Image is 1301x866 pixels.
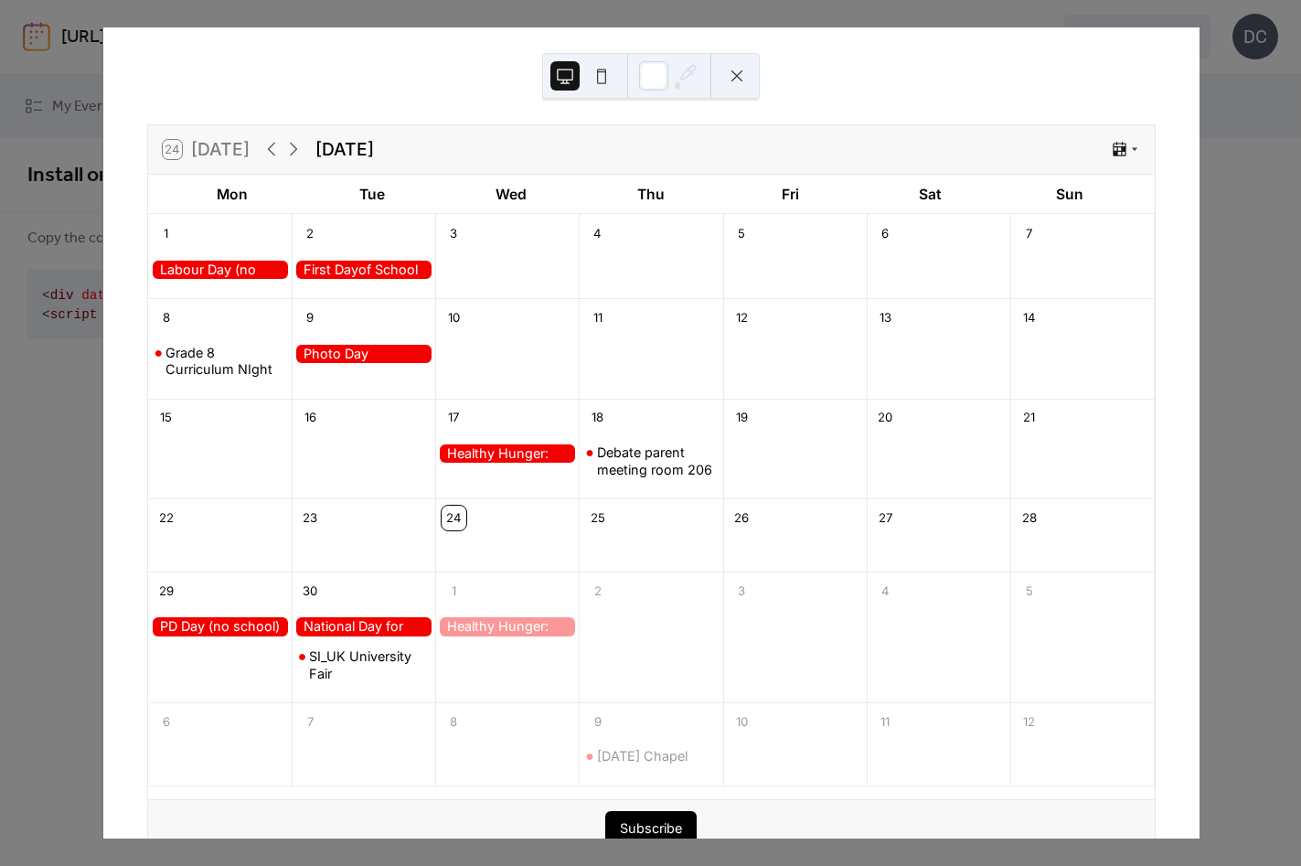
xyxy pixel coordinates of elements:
[298,406,322,430] div: 16
[586,306,610,330] div: 11
[581,175,721,214] div: Thu
[605,811,697,846] button: Subscribe
[292,261,435,279] div: First Dayof School
[298,710,322,733] div: 7
[442,222,465,246] div: 3
[148,261,292,279] div: Labour Day (no school)
[597,748,688,765] div: [DATE] Chapel
[442,175,581,214] div: Wed
[873,306,897,330] div: 13
[148,617,292,636] div: PD Day (no school)
[298,579,322,603] div: 30
[873,506,897,529] div: 27
[597,444,716,478] div: Debate parent meeting room 206
[315,136,374,163] div: [DATE]
[302,175,442,214] div: Tue
[730,710,753,733] div: 10
[1017,710,1040,733] div: 12
[442,306,465,330] div: 10
[1017,406,1040,430] div: 21
[292,617,435,636] div: National Day for Truth and Reconciliation (no school)
[586,406,610,430] div: 18
[1017,579,1040,603] div: 5
[442,579,465,603] div: 1
[730,406,753,430] div: 19
[860,175,1000,214] div: Sat
[163,175,303,214] div: Mon
[442,506,465,529] div: 24
[579,444,722,478] div: Debate parent meeting room 206
[730,306,753,330] div: 12
[720,175,860,214] div: Fri
[292,345,435,363] div: Photo Day
[155,306,178,330] div: 8
[435,617,579,636] div: Healthy Hunger: Pizza
[586,579,610,603] div: 2
[442,406,465,430] div: 17
[1017,222,1040,246] div: 7
[1017,506,1040,529] div: 28
[165,345,284,379] div: Grade 8 Curriculum NIght
[873,579,897,603] div: 4
[1000,175,1140,214] div: Sun
[309,648,428,682] div: SI_UK University Fair
[148,345,292,379] div: Grade 8 Curriculum NIght
[873,406,897,430] div: 20
[155,579,178,603] div: 29
[155,506,178,529] div: 22
[442,710,465,733] div: 8
[298,506,322,529] div: 23
[579,748,722,766] div: Thanksgiving Chapel
[155,406,178,430] div: 15
[730,506,753,529] div: 26
[730,579,753,603] div: 3
[292,648,435,682] div: SI_UK University Fair
[155,222,178,246] div: 1
[298,306,322,330] div: 9
[586,506,610,529] div: 25
[873,710,897,733] div: 11
[873,222,897,246] div: 6
[298,222,322,246] div: 2
[586,222,610,246] div: 4
[586,710,610,733] div: 9
[730,222,753,246] div: 5
[1017,306,1040,330] div: 14
[435,444,579,463] div: Healthy Hunger: Donuts
[155,710,178,733] div: 6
